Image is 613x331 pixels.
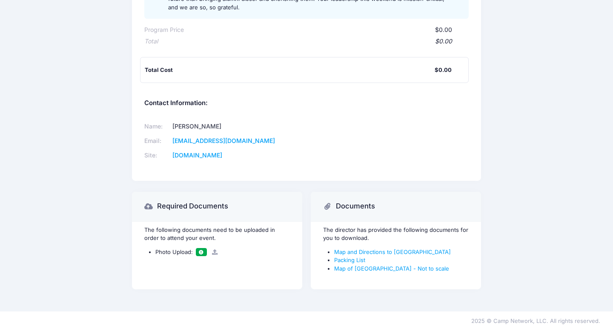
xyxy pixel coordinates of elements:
[144,148,169,163] td: Site:
[144,226,290,243] p: The following documents need to be uploaded in order to attend your event.
[334,265,449,272] a: Map of [GEOGRAPHIC_DATA] - Not to scale
[145,66,435,74] div: Total Cost
[144,120,169,134] td: Name:
[144,37,158,46] div: Total
[435,26,452,33] span: $0.00
[144,134,169,148] td: Email:
[471,317,600,324] span: 2025 © Camp Network, LLC. All rights reserved.
[334,248,451,255] a: Map and Directions to [GEOGRAPHIC_DATA]
[144,26,184,34] div: Program Price
[158,37,452,46] div: $0.00
[155,248,193,255] span: Photo Upload:
[323,226,469,243] p: The director has provided the following documents for you to download.
[144,100,469,107] h5: Contact Information:
[334,257,365,263] a: Packing List
[336,202,375,211] h3: Documents
[172,151,222,159] a: [DOMAIN_NAME]
[435,66,452,74] div: $0.00
[172,137,275,144] a: [EMAIL_ADDRESS][DOMAIN_NAME]
[169,120,295,134] td: [PERSON_NAME]
[157,202,228,211] h3: Required Documents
